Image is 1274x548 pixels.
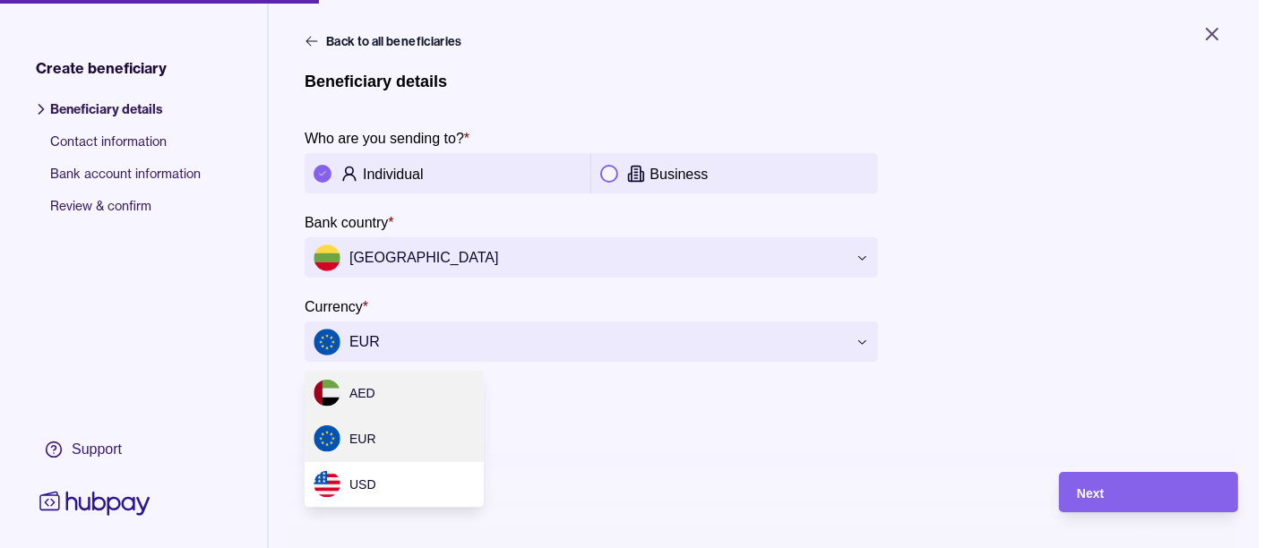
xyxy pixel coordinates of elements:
img: us [314,471,340,498]
span: USD [349,477,376,492]
span: Next [1077,486,1104,501]
span: AED [349,386,375,400]
img: eu [314,425,340,452]
span: EUR [349,432,376,446]
img: ae [314,380,340,407]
